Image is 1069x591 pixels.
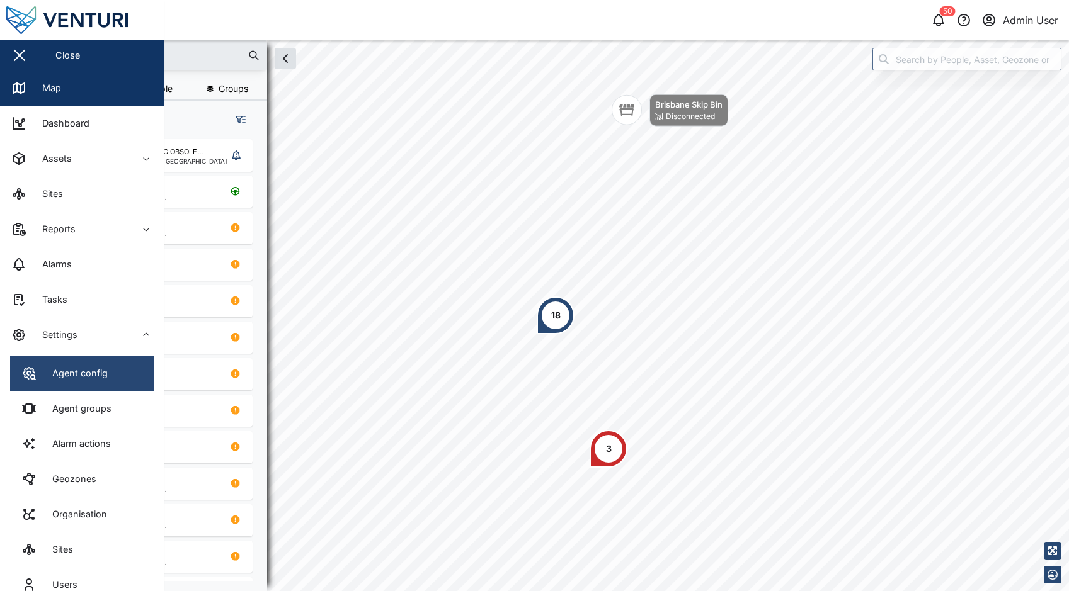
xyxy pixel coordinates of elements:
[33,152,72,166] div: Assets
[43,437,111,451] div: Alarm actions
[40,40,1069,591] canvas: Map
[55,48,80,62] div: Close
[33,257,72,271] div: Alarms
[33,116,89,130] div: Dashboard
[612,94,728,127] div: Map marker
[537,296,575,334] div: Map marker
[33,222,76,236] div: Reports
[10,356,154,391] a: Agent config
[655,98,723,111] div: Brisbane Skip Bin
[10,497,154,532] a: Organisation
[666,111,715,123] div: Disconnected
[940,6,956,16] div: 50
[10,532,154,567] a: Sites
[10,391,154,426] a: Agent groups
[33,293,67,307] div: Tasks
[872,48,1061,70] input: Search by People, Asset, Geozone or Place
[33,328,77,342] div: Settings
[10,461,154,497] a: Geozones
[590,430,627,468] div: Map marker
[551,308,561,322] div: 18
[33,187,63,201] div: Sites
[606,442,612,456] div: 3
[980,11,1059,29] button: Admin User
[219,84,248,93] span: Groups
[43,507,107,521] div: Organisation
[6,6,170,34] img: Main Logo
[1003,13,1058,28] div: Admin User
[43,543,73,556] div: Sites
[43,366,108,380] div: Agent config
[33,81,61,95] div: Map
[43,402,111,415] div: Agent groups
[10,426,154,461] a: Alarm actions
[43,472,96,486] div: Geozones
